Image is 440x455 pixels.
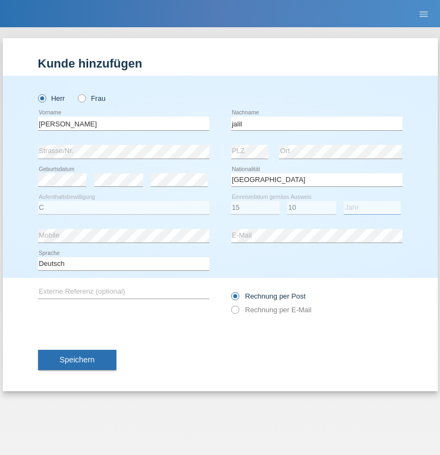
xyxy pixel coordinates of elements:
[231,306,312,314] label: Rechnung per E-Mail
[413,10,435,17] a: menu
[231,306,238,319] input: Rechnung per E-Mail
[38,350,116,371] button: Speichern
[60,355,95,364] span: Speichern
[38,57,402,70] h1: Kunde hinzufügen
[38,94,45,101] input: Herr
[418,9,429,20] i: menu
[78,94,106,102] label: Frau
[231,292,306,300] label: Rechnung per Post
[231,292,238,306] input: Rechnung per Post
[38,94,65,102] label: Herr
[78,94,85,101] input: Frau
